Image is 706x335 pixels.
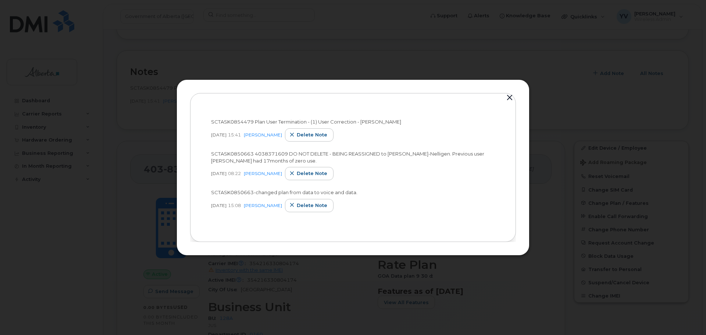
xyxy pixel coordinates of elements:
[285,167,334,180] button: Delete note
[228,132,241,138] span: 15:41
[211,202,227,209] span: [DATE]
[228,170,241,177] span: 08:22
[211,151,484,164] span: SCTASK0850663 4038371609 DO NOT DELETE - BEING REASSIGNED to [PERSON_NAME]-Nelligen. Previous use...
[244,132,282,138] a: [PERSON_NAME]
[285,199,334,212] button: Delete note
[297,131,327,138] span: Delete note
[244,203,282,208] a: [PERSON_NAME]
[211,189,357,195] span: SCTASK0850663-changed plan from data to voice and data.
[297,170,327,177] span: Delete note
[211,132,227,138] span: [DATE]
[211,170,227,177] span: [DATE]
[297,202,327,209] span: Delete note
[211,119,401,125] span: SCTASK0854479 Plan User Termination - (1) User Correction - [PERSON_NAME]
[285,128,334,142] button: Delete note
[244,171,282,176] a: [PERSON_NAME]
[228,202,241,209] span: 15:08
